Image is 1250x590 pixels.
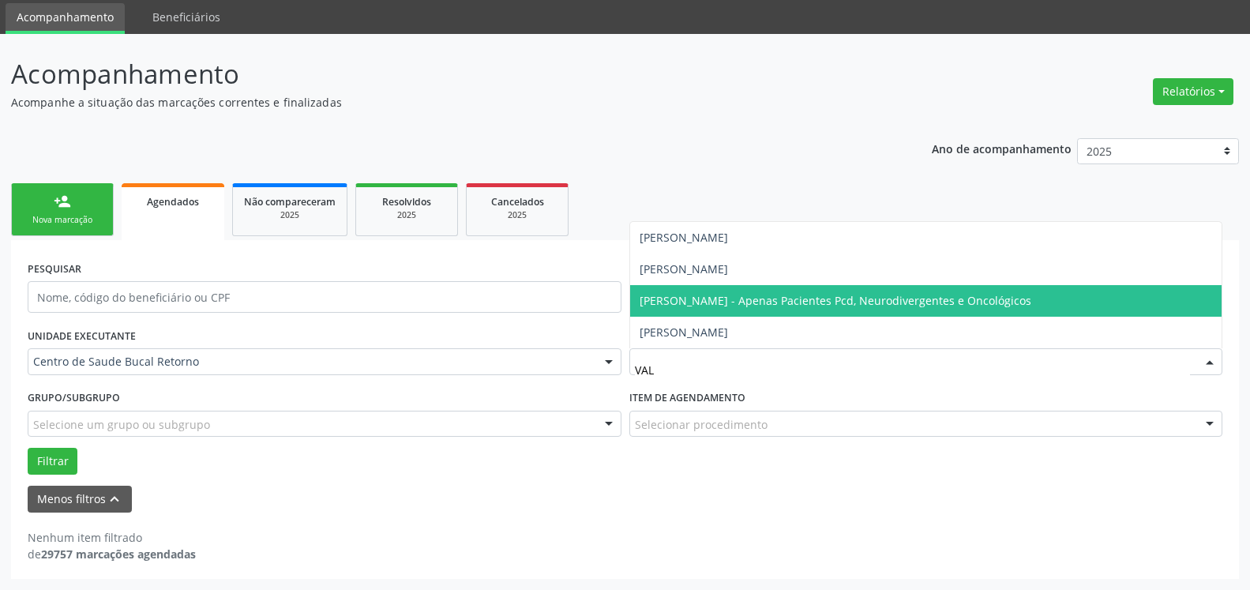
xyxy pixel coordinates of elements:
[932,138,1072,158] p: Ano de acompanhamento
[11,94,871,111] p: Acompanhe a situação das marcações correntes e finalizadas
[11,54,871,94] p: Acompanhamento
[640,261,728,276] span: [PERSON_NAME]
[28,386,120,411] label: Grupo/Subgrupo
[41,547,196,562] strong: 29757 marcações agendadas
[28,546,196,562] div: de
[478,209,557,221] div: 2025
[6,3,125,34] a: Acompanhamento
[629,386,745,411] label: Item de agendamento
[1153,78,1233,105] button: Relatórios
[635,354,1191,385] input: Selecione um profissional
[28,324,136,348] label: UNIDADE EXECUTANTE
[28,529,196,546] div: Nenhum item filtrado
[491,195,544,209] span: Cancelados
[28,486,132,513] button: Menos filtroskeyboard_arrow_up
[28,257,81,281] label: PESQUISAR
[23,214,102,226] div: Nova marcação
[28,281,621,313] input: Nome, código do beneficiário ou CPF
[244,195,336,209] span: Não compareceram
[640,293,1031,308] span: [PERSON_NAME] - Apenas Pacientes Pcd, Neurodivergentes e Oncológicos
[33,354,589,370] span: Centro de Saude Bucal Retorno
[367,209,446,221] div: 2025
[106,490,123,508] i: keyboard_arrow_up
[147,195,199,209] span: Agendados
[33,416,210,433] span: Selecione um grupo ou subgrupo
[28,448,77,475] button: Filtrar
[640,325,728,340] span: [PERSON_NAME]
[54,193,71,210] div: person_add
[635,416,768,433] span: Selecionar procedimento
[141,3,231,31] a: Beneficiários
[244,209,336,221] div: 2025
[382,195,431,209] span: Resolvidos
[640,230,728,245] span: [PERSON_NAME]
